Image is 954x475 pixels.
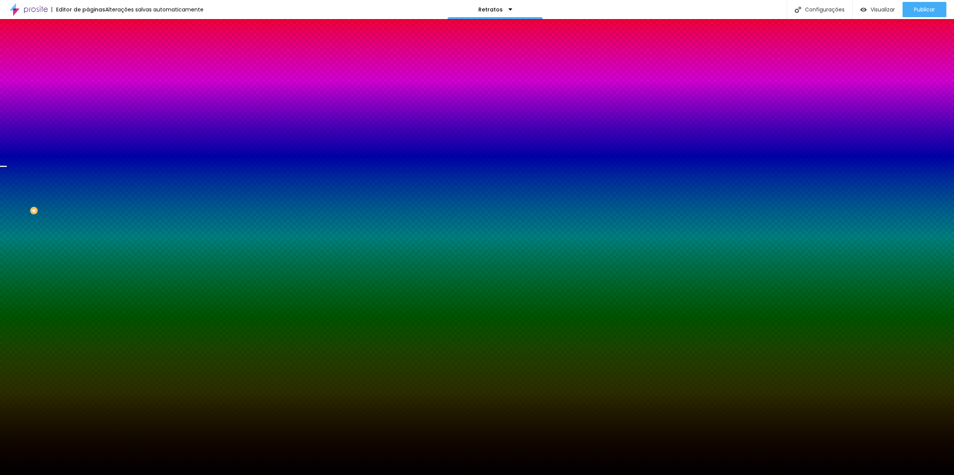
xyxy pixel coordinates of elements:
img: Ícone [795,6,801,13]
font: Visualizar [871,6,895,13]
font: Publicar [914,6,935,13]
font: Configurações [805,6,845,13]
font: Alterações salvas automaticamente [105,6,204,13]
font: Retratos [478,6,503,13]
button: Publicar [903,2,946,17]
font: Editor de páginas [56,6,105,13]
button: Visualizar [853,2,903,17]
img: view-1.svg [860,6,867,13]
